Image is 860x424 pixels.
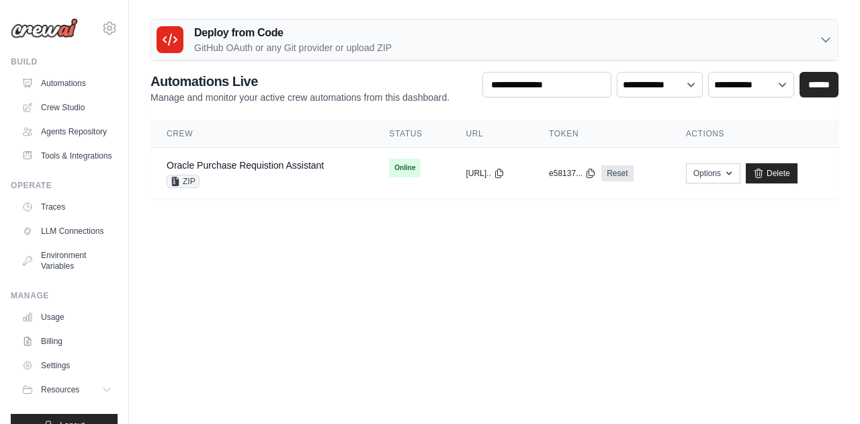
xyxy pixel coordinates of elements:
a: Delete [746,163,798,183]
button: Resources [16,379,118,400]
a: Reset [601,165,633,181]
a: Automations [16,73,118,94]
span: ZIP [167,175,200,188]
a: Settings [16,355,118,376]
span: Online [389,159,421,177]
h3: Deploy from Code [194,25,392,41]
a: LLM Connections [16,220,118,242]
th: Status [373,120,449,148]
a: Billing [16,331,118,352]
a: Oracle Purchase Requistion Assistant [167,160,324,171]
p: GitHub OAuth or any Git provider or upload ZIP [194,41,392,54]
span: Resources [41,384,79,395]
th: Crew [150,120,373,148]
img: Logo [11,18,78,38]
a: Tools & Integrations [16,145,118,167]
a: Usage [16,306,118,328]
a: Agents Repository [16,121,118,142]
div: Manage [11,290,118,301]
h2: Automations Live [150,72,449,91]
th: Token [533,120,670,148]
th: Actions [670,120,838,148]
a: Crew Studio [16,97,118,118]
button: e58137... [549,168,596,179]
p: Manage and monitor your active crew automations from this dashboard. [150,91,449,104]
div: Build [11,56,118,67]
a: Traces [16,196,118,218]
th: URL [449,120,533,148]
button: Options [686,163,740,183]
div: Operate [11,180,118,191]
a: Environment Variables [16,245,118,277]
